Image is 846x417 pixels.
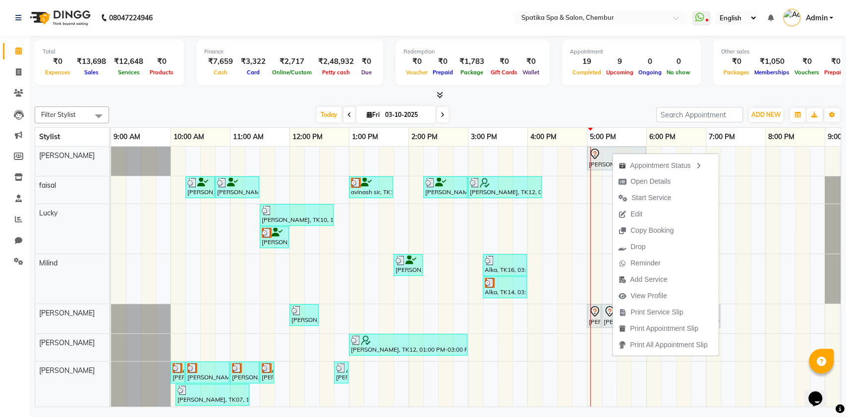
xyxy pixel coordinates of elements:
span: Petty cash [320,69,352,76]
div: 9 [604,56,636,67]
div: avinash sir, TK11, 01:00 PM-01:45 PM, Haircuts [350,178,392,197]
span: Today [317,107,341,122]
span: Print All Appointment Slip [630,340,707,350]
div: ₹2,48,932 [314,56,358,67]
div: ₹13,698 [73,56,110,67]
div: [PERSON_NAME], TK05, 11:30 AM-11:45 AM, Eyebrows [261,363,273,382]
span: Due [359,69,374,76]
div: ₹0 [403,56,430,67]
img: add-service.png [619,276,626,283]
div: [PERSON_NAME], TK01, 10:15 AM-11:00 AM, Classic Pedicure [186,363,228,382]
span: Online/Custom [270,69,314,76]
button: ADD NEW [749,108,783,122]
span: Prepaid [430,69,455,76]
div: 0 [664,56,693,67]
div: ₹0 [147,56,176,67]
div: ₹3,322 [237,56,270,67]
div: ₹0 [792,56,822,67]
span: Vouchers [792,69,822,76]
span: ADD NEW [751,111,781,118]
a: 4:00 PM [528,130,559,144]
a: 10:00 AM [171,130,207,144]
a: 2:00 PM [409,130,440,144]
div: [PERSON_NAME], TK04, 10:45 AM-11:30 AM, [DEMOGRAPHIC_DATA]-Blow Dry With Shampoo - Hair Up To Sho... [216,178,258,197]
img: printapt.png [619,325,626,332]
span: Add Service [630,274,667,285]
span: Print Appointment Slip [630,323,698,334]
div: ₹0 [488,56,520,67]
span: Milind [39,259,57,267]
div: Alka, TK14, 03:15 PM-04:00 PM, Classic Pedicure [484,278,526,297]
div: 0 [636,56,664,67]
a: 12:00 PM [290,130,325,144]
a: 6:00 PM [647,130,678,144]
div: ₹1,050 [752,56,792,67]
div: [PERSON_NAME], TK03, 05:15 PM-05:30 PM, Eyebrows [603,306,615,326]
div: [PERSON_NAME], TK12, 12:45 PM-01:00 PM, Eyebrows [335,363,347,382]
span: Wallet [520,69,542,76]
div: [PERSON_NAME], TK06, 10:00 AM-10:15 AM, Eyebrows [171,363,184,382]
div: 19 [570,56,604,67]
span: No show [664,69,693,76]
a: 5:00 PM [587,130,619,144]
div: [PERSON_NAME], TK12, 03:00 PM-04:15 PM, [DEMOGRAPHIC_DATA]-Haircuts,[DEMOGRAPHIC_DATA]-Hair Wash ... [469,178,541,197]
div: Finance [204,48,375,56]
div: ₹7,659 [204,56,237,67]
img: logo [25,4,93,32]
div: [PERSON_NAME], TK15, 05:00 PM-06:00 PM, [DEMOGRAPHIC_DATA]- Moroccan- Hair Spa Upto Neck [588,148,645,169]
span: Sales [82,69,101,76]
div: Redemption [403,48,542,56]
div: [PERSON_NAME], TK07, 10:05 AM-11:20 AM, Classic Manicure,Classic Pedicure [176,385,248,404]
input: Search Appointment [656,107,743,122]
div: [PERSON_NAME], TK12, 01:00 PM-03:00 PM, Kanpeki Dtan face and neck,Premium Wax-Full Arms,Premium ... [350,335,466,354]
span: Stylist [39,132,60,141]
span: Reminder [630,258,661,268]
span: Drop [630,242,645,252]
div: [PERSON_NAME], TK08, 05:00 PM-05:15 PM, Cut And File [588,306,600,326]
span: Packages [721,69,752,76]
div: [PERSON_NAME], TK13, 02:15 PM-03:00 PM, Haircuts [424,178,466,197]
div: ₹1,783 [455,56,488,67]
b: 08047224946 [109,4,153,32]
a: 1:00 PM [349,130,381,144]
div: Alka, TK16, 03:15 PM-04:00 PM, Classic Pedicure [484,256,526,274]
div: [PERSON_NAME], TK09, 12:00 PM-12:30 PM, Eyebrows,[GEOGRAPHIC_DATA] [290,306,318,324]
span: [PERSON_NAME] [39,151,95,160]
span: Ongoing [636,69,664,76]
div: Appointment [570,48,693,56]
span: Voucher [403,69,430,76]
span: Copy Booking [630,225,674,236]
iframe: chat widget [804,377,836,407]
span: Filter Stylist [41,110,76,118]
a: 7:00 PM [706,130,737,144]
span: Memberships [752,69,792,76]
span: Print Service Slip [630,307,683,317]
div: Appointment Status [613,156,719,173]
span: View Profile [630,291,667,301]
a: 11:00 AM [230,130,266,144]
a: 9:00 AM [111,130,143,144]
span: faisal [39,181,56,190]
span: Gift Cards [488,69,520,76]
img: printall.png [619,341,626,349]
div: ₹0 [43,56,73,67]
div: ₹2,717 [270,56,314,67]
span: Cash [211,69,230,76]
img: apt_status.png [619,162,626,169]
span: Admin [805,13,827,23]
a: 8:00 PM [766,130,797,144]
div: [PERSON_NAME], TK02, 11:30 AM-12:00 PM, Head Massage-Coconut / Olive / Almond Oil 30 Mins [261,228,288,247]
div: [PERSON_NAME], TK01, 11:00 AM-11:30 AM, Classic Manicure [231,363,258,382]
span: [PERSON_NAME] [39,309,95,317]
div: [PERSON_NAME], TK04, 10:15 AM-10:45 AM, [DEMOGRAPHIC_DATA]-Hair Wash Up To Waist [186,178,214,197]
div: Total [43,48,176,56]
img: Admin [783,9,800,26]
span: Edit [630,209,642,219]
span: Start Service [631,193,671,203]
div: ₹0 [430,56,455,67]
div: ₹0 [520,56,542,67]
span: Services [115,69,142,76]
span: Package [458,69,486,76]
span: Fri [364,111,382,118]
a: 3:00 PM [468,130,500,144]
